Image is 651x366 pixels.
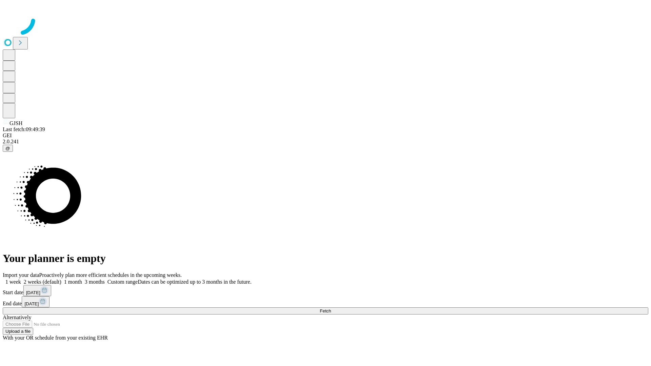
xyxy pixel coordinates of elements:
[85,279,105,285] span: 3 months
[3,328,33,335] button: Upload a file
[320,308,331,313] span: Fetch
[3,252,648,265] h1: Your planner is empty
[24,301,39,306] span: [DATE]
[22,296,50,307] button: [DATE]
[3,307,648,314] button: Fetch
[3,314,31,320] span: Alternatively
[3,272,39,278] span: Import your data
[9,120,22,126] span: GJSH
[24,279,61,285] span: 2 weeks (default)
[3,139,648,145] div: 2.0.241
[3,296,648,307] div: End date
[3,126,45,132] span: Last fetch: 09:49:39
[3,133,648,139] div: GEI
[64,279,82,285] span: 1 month
[3,285,648,296] div: Start date
[5,279,21,285] span: 1 week
[5,146,10,151] span: @
[138,279,251,285] span: Dates can be optimized up to 3 months in the future.
[3,145,13,152] button: @
[26,290,40,295] span: [DATE]
[39,272,182,278] span: Proactively plan more efficient schedules in the upcoming weeks.
[107,279,138,285] span: Custom range
[23,285,51,296] button: [DATE]
[3,335,108,341] span: With your OR schedule from your existing EHR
